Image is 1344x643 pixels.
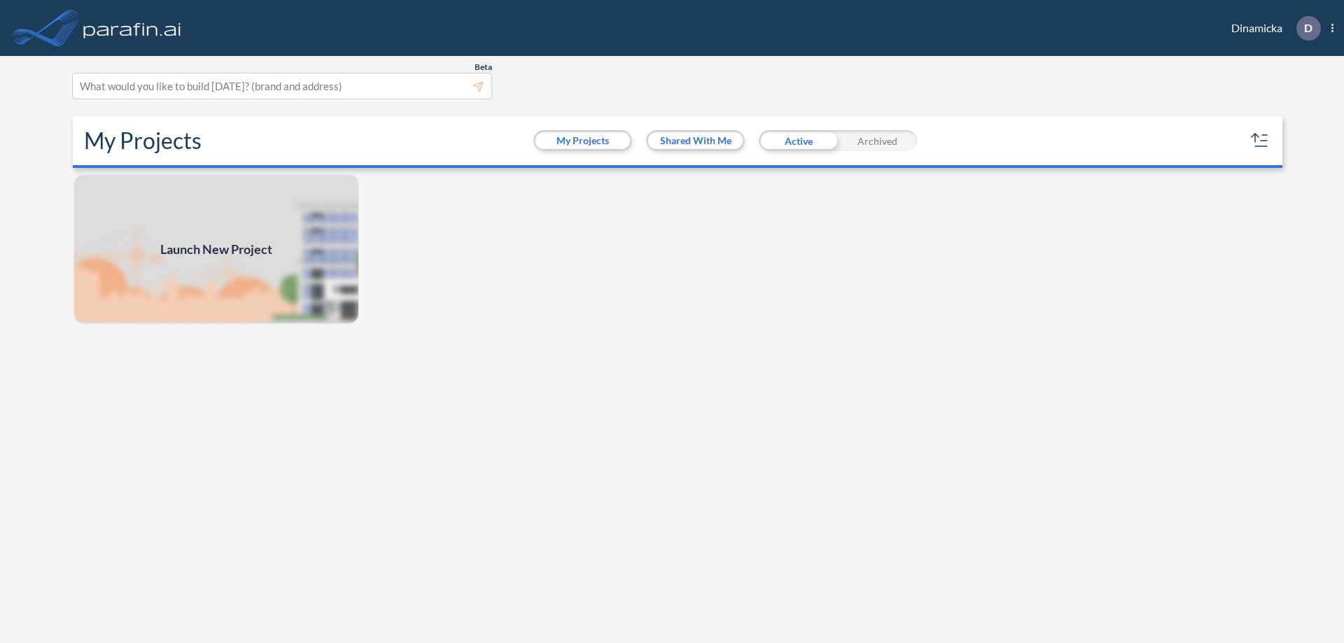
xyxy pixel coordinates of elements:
[73,174,360,325] a: Launch New Project
[838,130,917,151] div: Archived
[535,132,630,149] button: My Projects
[84,127,202,154] h2: My Projects
[1210,16,1333,41] div: Dinamicka
[160,240,272,259] span: Launch New Project
[1249,129,1271,152] button: sort
[73,174,360,325] img: add
[475,62,492,73] span: Beta
[648,132,743,149] button: Shared With Me
[759,130,838,151] div: Active
[80,14,184,42] img: logo
[1304,22,1312,34] p: D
